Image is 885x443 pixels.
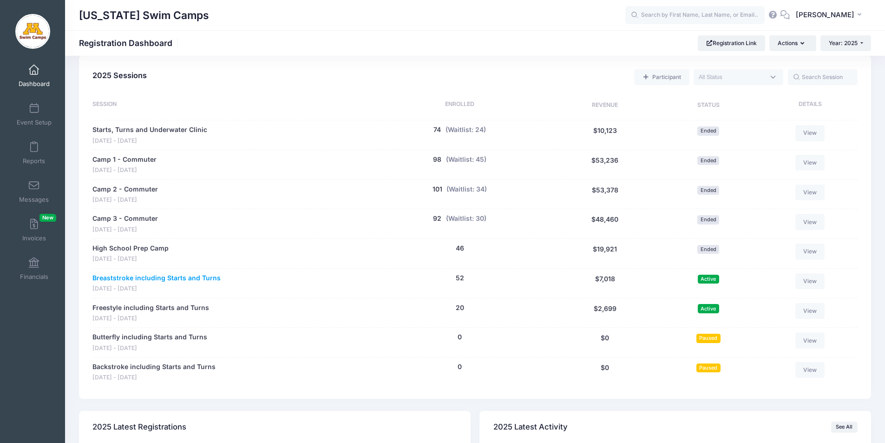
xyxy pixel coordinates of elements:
[697,126,719,135] span: Ended
[92,214,158,224] a: Camp 3 - Commuter
[456,244,464,253] button: 46
[458,332,462,342] button: 0
[697,156,719,165] span: Ended
[551,332,659,352] div: $0
[831,422,858,433] a: See All
[696,334,721,343] span: Paused
[433,214,441,224] button: 92
[92,125,207,135] a: Starts, Turns and Underwater Clinic
[79,5,209,26] h1: [US_STATE] Swim Camps
[92,332,207,342] a: Butterfly including Starts and Turns
[551,362,659,382] div: $0
[446,214,486,224] button: (Waitlist: 30)
[551,125,659,145] div: $10,123
[551,303,659,323] div: $2,699
[795,362,825,378] a: View
[433,185,442,194] button: 101
[17,119,52,126] span: Event Setup
[92,373,216,382] span: [DATE] - [DATE]
[698,35,765,51] a: Registration Link
[23,157,45,165] span: Reports
[446,155,486,165] button: (Waitlist: 45)
[92,362,216,372] a: Backstroke including Starts and Turns
[551,214,659,234] div: $48,460
[493,414,568,440] h4: 2025 Latest Activity
[795,273,825,289] a: View
[12,214,56,246] a: InvoicesNew
[433,155,441,165] button: 98
[699,73,765,81] textarea: Search
[551,244,659,264] div: $19,921
[698,275,719,284] span: Active
[456,303,464,313] button: 20
[92,244,169,253] a: High School Prep Camp
[92,255,169,264] span: [DATE] - [DATE]
[634,69,689,85] a: Add a new manual registration
[92,71,147,80] span: 2025 Sessions
[92,185,158,194] a: Camp 2 - Commuter
[659,100,758,111] div: Status
[697,215,719,224] span: Ended
[92,166,157,175] span: [DATE] - [DATE]
[92,344,207,353] span: [DATE] - [DATE]
[39,214,56,222] span: New
[795,125,825,141] a: View
[795,185,825,200] a: View
[92,196,158,205] span: [DATE] - [DATE]
[92,314,209,323] span: [DATE] - [DATE]
[829,40,858,46] span: Year: 2025
[12,60,56,92] a: Dashboard
[446,125,486,135] button: (Waitlist: 24)
[12,98,56,131] a: Event Setup
[795,244,825,259] a: View
[92,137,207,145] span: [DATE] - [DATE]
[92,414,186,440] h4: 2025 Latest Registrations
[795,214,825,230] a: View
[790,5,871,26] button: [PERSON_NAME]
[15,14,50,49] img: Minnesota Swim Camps
[12,137,56,169] a: Reports
[625,6,765,25] input: Search by First Name, Last Name, or Email...
[788,69,858,85] input: Search Session
[433,125,441,135] button: 74
[456,273,464,283] button: 52
[79,38,180,48] h1: Registration Dashboard
[795,155,825,171] a: View
[698,304,719,313] span: Active
[551,273,659,293] div: $7,018
[820,35,871,51] button: Year: 2025
[92,273,221,283] a: Breaststroke including Starts and Turns
[696,364,721,372] span: Paused
[92,303,209,313] a: Freestyle including Starts and Turns
[795,332,825,348] a: View
[697,245,719,254] span: Ended
[92,284,221,293] span: [DATE] - [DATE]
[769,35,816,51] button: Actions
[551,155,659,175] div: $53,236
[12,175,56,208] a: Messages
[22,234,46,242] span: Invoices
[551,185,659,205] div: $53,378
[368,100,551,111] div: Enrolled
[20,273,48,281] span: Financials
[551,100,659,111] div: Revenue
[446,185,487,194] button: (Waitlist: 34)
[19,196,49,204] span: Messages
[92,225,158,234] span: [DATE] - [DATE]
[92,100,368,111] div: Session
[458,362,462,372] button: 0
[795,303,825,319] a: View
[12,252,56,285] a: Financials
[697,186,719,195] span: Ended
[796,10,854,20] span: [PERSON_NAME]
[758,100,858,111] div: Details
[92,155,157,165] a: Camp 1 - Commuter
[19,80,50,88] span: Dashboard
